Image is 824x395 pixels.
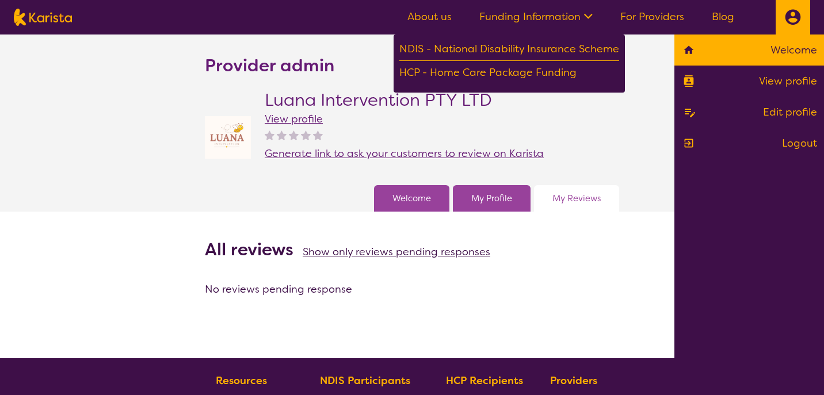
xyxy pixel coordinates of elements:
div: NDIS - National Disability Insurance Scheme [399,40,619,61]
a: Show only reviews pending responses [303,245,490,259]
a: My Profile [471,190,512,207]
img: close the menu [785,9,801,25]
span: Generate link to ask your customers to review on Karista [265,147,544,160]
img: nonereviewstar [265,130,274,140]
a: Funding Information [479,10,593,24]
a: Blog [712,10,734,24]
b: NDIS Participants [320,374,410,388]
h2: All reviews [205,239,293,260]
img: weqriwldmc8bkablfxiq.jpg [205,116,251,158]
a: About us [407,10,452,24]
a: Generate link to ask your customers to review on Karista [265,145,544,162]
b: Providers [550,374,597,388]
a: Welcome [681,41,817,59]
a: Edit profile [681,103,817,121]
img: nonereviewstar [313,130,323,140]
img: nonereviewstar [301,130,311,140]
div: No reviews pending response [205,281,619,298]
h2: Provider admin [205,55,334,76]
b: Resources [216,374,267,388]
b: HCP Recipients [446,374,523,388]
h2: Luana Intervention PTY LTD [265,90,544,110]
a: View profile [681,72,817,90]
a: Logout [681,135,817,152]
a: My Reviews [552,190,601,207]
img: nonereviewstar [277,130,287,140]
a: View profile [265,112,323,126]
img: Karista logo [14,9,72,26]
img: nonereviewstar [289,130,299,140]
a: For Providers [620,10,684,24]
div: HCP - Home Care Package Funding [399,64,619,84]
a: Welcome [392,190,431,207]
